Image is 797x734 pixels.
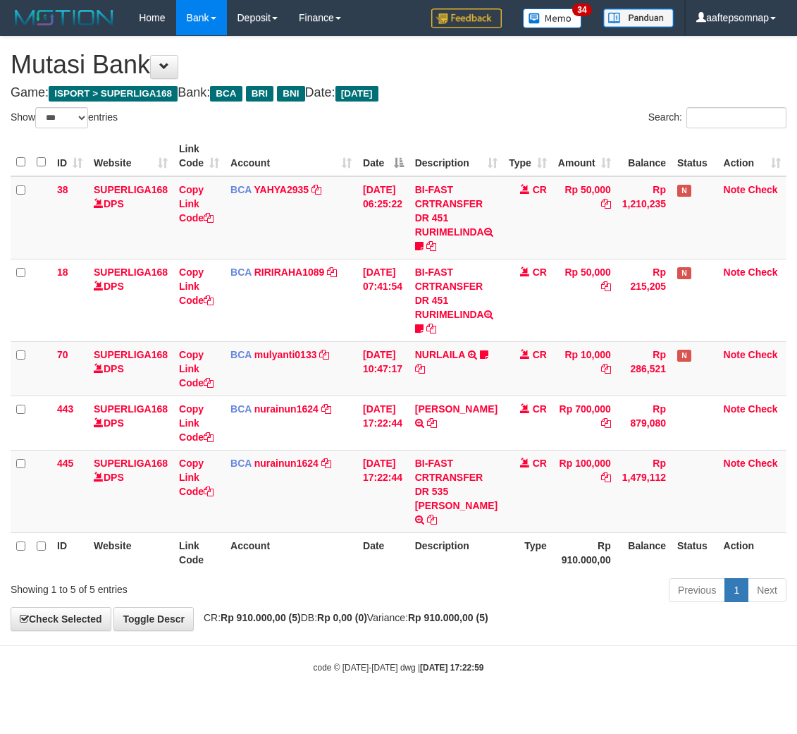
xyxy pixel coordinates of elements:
[748,403,778,415] a: Check
[35,107,88,128] select: Showentries
[426,240,436,252] a: Copy BI-FAST CRTRANSFER DR 451 RURIMELINDA to clipboard
[179,403,214,443] a: Copy Link Code
[552,176,617,259] td: Rp 50,000
[672,136,718,176] th: Status
[724,403,746,415] a: Note
[11,86,786,100] h4: Game: Bank: Date:
[601,198,611,209] a: Copy Rp 50,000 to clipboard
[94,184,168,195] a: SUPERLIGA168
[533,403,547,415] span: CR
[94,267,168,278] a: SUPERLIGA168
[415,403,498,415] a: [PERSON_NAME]
[552,259,617,341] td: Rp 50,000
[552,341,617,396] td: Rp 10,000
[523,8,582,28] img: Button%20Memo.svg
[357,259,409,341] td: [DATE] 07:41:54
[427,417,437,429] a: Copy MELYA ROSA NAINGGO to clipboard
[335,86,378,102] span: [DATE]
[51,532,88,573] th: ID
[415,349,465,360] a: NURLAILA
[49,86,178,102] span: ISPORT > SUPERLIGA168
[420,663,483,673] strong: [DATE] 17:22:59
[113,607,194,631] a: Toggle Descr
[617,176,672,259] td: Rp 1,210,235
[179,349,214,389] a: Copy Link Code
[431,8,502,28] img: Feedback.jpg
[88,176,173,259] td: DPS
[533,184,547,195] span: CR
[572,4,591,16] span: 34
[357,396,409,450] td: [DATE] 17:22:44
[88,450,173,532] td: DPS
[254,349,317,360] a: mulyanti0133
[173,136,225,176] th: Link Code: activate to sort column ascending
[617,450,672,532] td: Rp 1,479,112
[503,136,552,176] th: Type: activate to sort column ascending
[327,267,337,278] a: Copy RIRIRAHA1089 to clipboard
[724,267,746,278] a: Note
[409,259,503,341] td: BI-FAST CRTRANSFER DR 451 RURIMELINDA
[617,259,672,341] td: Rp 215,205
[686,107,786,128] input: Search:
[748,458,778,469] a: Check
[11,577,321,597] div: Showing 1 to 5 of 5 entries
[601,472,611,483] a: Copy Rp 100,000 to clipboard
[533,349,547,360] span: CR
[254,267,325,278] a: RIRIRAHA1089
[230,184,252,195] span: BCA
[57,267,68,278] span: 18
[648,107,786,128] label: Search:
[225,532,357,573] th: Account
[601,281,611,292] a: Copy Rp 50,000 to clipboard
[88,341,173,396] td: DPS
[94,458,168,469] a: SUPERLIGA168
[230,349,252,360] span: BCA
[533,267,547,278] span: CR
[197,612,488,623] span: CR: DB: Variance:
[669,578,725,602] a: Previous
[221,612,301,623] strong: Rp 910.000,00 (5)
[503,532,552,573] th: Type
[415,363,425,374] a: Copy NURLAILA to clipboard
[603,8,674,27] img: panduan.png
[319,349,329,360] a: Copy mulyanti0133 to clipboard
[311,184,321,195] a: Copy YAHYA2935 to clipboard
[179,458,214,497] a: Copy Link Code
[552,532,617,573] th: Rp 910.000,00
[246,86,273,102] span: BRI
[426,323,436,334] a: Copy BI-FAST CRTRANSFER DR 451 RURIMELINDA to clipboard
[409,450,503,532] td: BI-FAST CRTRANSFER DR 535 [PERSON_NAME]
[677,267,691,279] span: Has Note
[601,363,611,374] a: Copy Rp 10,000 to clipboard
[179,267,214,306] a: Copy Link Code
[88,396,173,450] td: DPS
[230,403,252,415] span: BCA
[94,403,168,415] a: SUPERLIGA168
[11,51,786,79] h1: Mutasi Bank
[57,184,68,195] span: 38
[11,7,118,28] img: MOTION_logo.png
[677,350,691,362] span: Has Note
[533,458,547,469] span: CR
[321,403,331,415] a: Copy nurainun1624 to clipboard
[748,349,778,360] a: Check
[748,267,778,278] a: Check
[57,349,68,360] span: 70
[617,341,672,396] td: Rp 286,521
[57,403,73,415] span: 443
[672,532,718,573] th: Status
[88,259,173,341] td: DPS
[552,396,617,450] td: Rp 700,000
[314,663,484,673] small: code © [DATE]-[DATE] dwg |
[724,184,746,195] a: Note
[357,341,409,396] td: [DATE] 10:47:17
[225,136,357,176] th: Account: activate to sort column ascending
[617,136,672,176] th: Balance
[724,578,748,602] a: 1
[321,458,331,469] a: Copy nurainun1624 to clipboard
[357,136,409,176] th: Date: activate to sort column descending
[173,532,225,573] th: Link Code
[88,532,173,573] th: Website
[357,532,409,573] th: Date
[748,578,786,602] a: Next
